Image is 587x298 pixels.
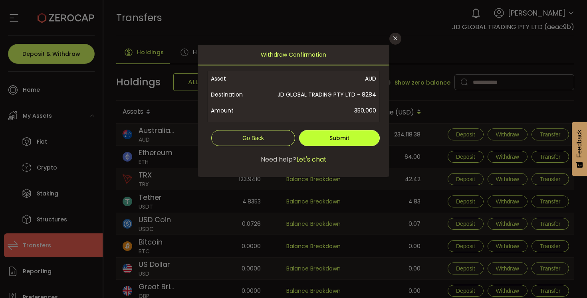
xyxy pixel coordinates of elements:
[211,130,295,146] button: Go Back
[576,130,583,158] span: Feedback
[296,155,327,164] span: Let's chat
[211,103,262,118] span: Amount
[261,155,296,164] span: Need help?
[572,122,587,176] button: Feedback - Show survey
[242,135,264,141] span: Go Back
[211,71,262,87] span: Asset
[262,103,376,118] span: 350,000
[329,134,349,142] span: Submit
[198,45,389,177] div: dialog
[262,87,376,103] span: JD GLOBAL TRADING PTY LTD - 8284
[389,33,401,45] button: Close
[211,87,262,103] span: Destination
[492,212,587,298] iframe: Chat Widget
[261,45,326,65] span: Withdraw Confirmation
[492,212,587,298] div: 聊天小组件
[262,71,376,87] span: AUD
[299,130,380,146] button: Submit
